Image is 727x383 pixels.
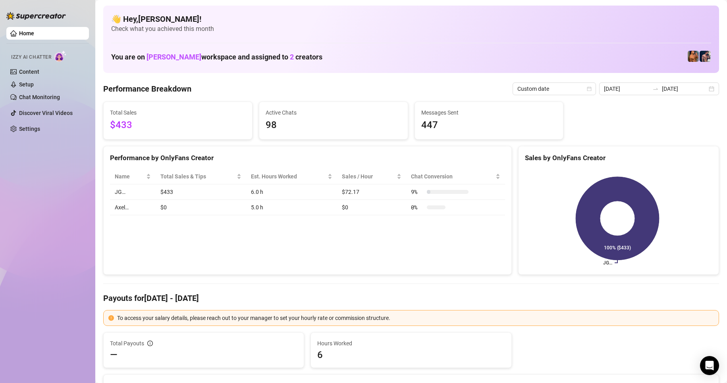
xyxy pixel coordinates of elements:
span: 447 [421,118,557,133]
span: — [110,349,118,361]
span: Chat Conversion [411,172,494,181]
div: Open Intercom Messenger [700,356,719,375]
span: [PERSON_NAME] [147,53,201,61]
td: $0 [156,200,246,215]
img: AI Chatter [54,50,67,62]
h4: Performance Breakdown [103,83,191,94]
span: Active Chats [266,108,401,117]
span: Name [115,172,145,181]
td: Axel… [110,200,156,215]
h4: 👋 Hey, [PERSON_NAME] ! [111,13,711,25]
div: To access your salary details, please reach out to your manager to set your hourly rate or commis... [117,314,714,322]
th: Chat Conversion [406,169,505,184]
a: Settings [19,126,40,132]
img: Axel [700,51,711,62]
th: Sales / Hour [337,169,406,184]
span: Total Sales & Tips [160,172,235,181]
span: to [652,86,659,92]
span: 98 [266,118,401,133]
span: calendar [587,86,592,91]
img: logo-BBDzfeDw.svg [6,12,66,20]
a: Home [19,30,34,36]
input: End date [662,84,707,93]
a: Chat Monitoring [19,94,60,100]
span: Messages Sent [421,108,557,117]
td: 5.0 h [246,200,337,215]
a: Discover Viral Videos [19,110,73,116]
span: swap-right [652,86,659,92]
span: Total Payouts [110,339,144,348]
h4: Payouts for [DATE] - [DATE] [103,293,719,304]
td: $72.17 [337,184,406,200]
a: Setup [19,81,34,88]
a: Content [19,69,39,75]
span: Check what you achieved this month [111,25,711,33]
td: $0 [337,200,406,215]
div: Sales by OnlyFans Creator [525,153,712,163]
h1: You are on workspace and assigned to creators [111,53,322,61]
text: JG… [603,260,612,266]
td: JG… [110,184,156,200]
td: 6.0 h [246,184,337,200]
th: Total Sales & Tips [156,169,246,184]
span: Sales / Hour [342,172,395,181]
div: Performance by OnlyFans Creator [110,153,505,163]
span: 0 % [411,203,424,212]
span: 6 [317,349,505,361]
span: Total Sales [110,108,246,117]
span: info-circle [147,341,153,346]
div: Est. Hours Worked [251,172,326,181]
span: $433 [110,118,246,133]
span: Hours Worked [317,339,505,348]
img: JG [688,51,699,62]
input: Start date [604,84,649,93]
span: exclamation-circle [108,315,114,321]
span: Izzy AI Chatter [11,54,51,61]
th: Name [110,169,156,184]
span: Custom date [517,83,591,95]
td: $433 [156,184,246,200]
span: 9 % [411,188,424,196]
span: 2 [290,53,294,61]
